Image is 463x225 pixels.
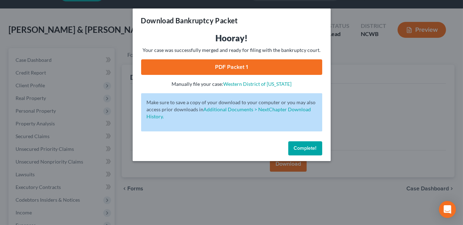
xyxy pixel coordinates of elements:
[439,201,456,218] div: Open Intercom Messenger
[147,106,311,119] a: Additional Documents > NextChapter Download History.
[288,141,322,155] button: Complete!
[141,59,322,75] a: PDF Packet 1
[147,99,317,120] p: Make sure to save a copy of your download to your computer or you may also access prior downloads in
[223,81,291,87] a: Western District of [US_STATE]
[141,32,322,44] h3: Hooray!
[294,145,317,151] span: Complete!
[141,16,238,25] h3: Download Bankruptcy Packet
[141,47,322,54] p: Your case was successfully merged and ready for filing with the bankruptcy court.
[141,81,322,88] p: Manually file your case:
